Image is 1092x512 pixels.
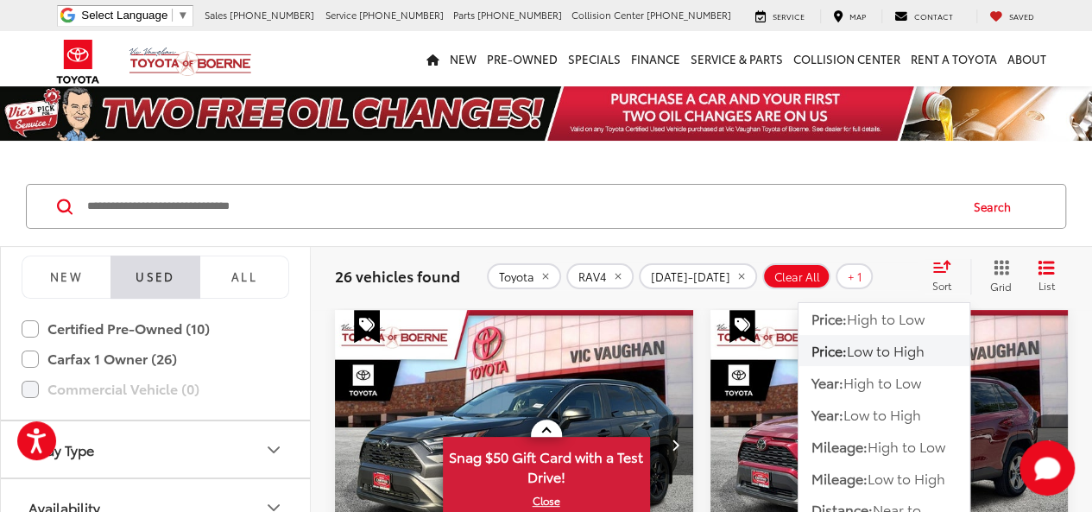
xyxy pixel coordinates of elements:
[836,263,873,289] button: + 1
[445,31,482,86] a: New
[1,421,312,477] button: Body TypeBody Type
[639,263,757,289] button: remove 2022-2024
[924,259,970,294] button: Select sort value
[773,10,805,22] span: Service
[811,340,847,360] span: Price:
[798,431,969,462] button: Mileage:High to Low
[847,308,925,328] span: High to Low
[976,9,1047,23] a: My Saved Vehicles
[231,269,257,284] span: All
[811,436,868,456] span: Mileage:
[957,185,1036,228] button: Search
[811,468,868,488] span: Mileage:
[563,31,626,86] a: Specials
[1002,31,1051,86] a: About
[626,31,685,86] a: Finance
[22,344,289,374] label: Carfax 1 Owner (26)
[970,259,1025,294] button: Grid View
[445,439,648,491] span: Snag $50 Gift Card with a Test Drive!
[263,439,284,460] div: Body Type
[85,186,957,227] input: Search by Make, Model, or Keyword
[843,404,921,424] span: Low to High
[1033,414,1068,475] button: Next image
[849,10,866,22] span: Map
[798,367,969,398] button: Year:High to Low
[1038,278,1055,293] span: List
[129,47,252,77] img: Vic Vaughan Toyota of Boerne
[50,269,83,284] span: NEW
[906,31,1002,86] a: Rent a Toyota
[81,9,167,22] span: Select Language
[659,414,693,475] button: Next image
[230,8,314,22] span: [PHONE_NUMBER]
[932,278,951,293] span: Sort
[325,8,357,22] span: Service
[22,374,289,404] label: Commercial Vehicle (0)
[729,310,755,343] span: Special
[848,270,862,284] span: + 1
[762,263,830,289] button: Clear All
[843,372,921,392] span: High to Low
[990,279,1012,294] span: Grid
[1019,440,1075,496] svg: Start Chat
[798,463,969,494] button: Mileage:Low to High
[798,399,969,430] button: Year:Low to High
[477,8,562,22] span: [PHONE_NUMBER]
[811,372,843,392] span: Year:
[22,313,289,344] label: Certified Pre-Owned (10)
[453,8,475,22] span: Parts
[354,310,380,343] span: Special
[868,468,945,488] span: Low to High
[798,335,969,366] button: Price:Low to High
[566,263,634,289] button: remove RAV4
[847,340,925,360] span: Low to High
[578,270,607,284] span: RAV4
[482,31,563,86] a: Pre-Owned
[335,265,460,286] span: 26 vehicles found
[774,270,820,284] span: Clear All
[28,441,94,458] div: Body Type
[499,270,534,284] span: Toyota
[881,9,966,23] a: Contact
[359,8,444,22] span: [PHONE_NUMBER]
[571,8,644,22] span: Collision Center
[1025,259,1068,294] button: List View
[81,9,188,22] a: Select Language​
[1009,10,1034,22] span: Saved
[811,404,843,424] span: Year:
[172,9,173,22] span: ​
[868,436,945,456] span: High to Low
[651,270,730,284] span: [DATE]-[DATE]
[177,9,188,22] span: ▼
[798,303,969,334] button: Price:High to Low
[487,263,561,289] button: remove Toyota
[421,31,445,86] a: Home
[788,31,906,86] a: Collision Center
[46,34,110,90] img: Toyota
[820,9,879,23] a: Map
[205,8,227,22] span: Sales
[1019,440,1075,496] button: Toggle Chat Window
[811,308,847,328] span: Price:
[914,10,953,22] span: Contact
[647,8,731,22] span: [PHONE_NUMBER]
[742,9,817,23] a: Service
[685,31,788,86] a: Service & Parts: Opens in a new tab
